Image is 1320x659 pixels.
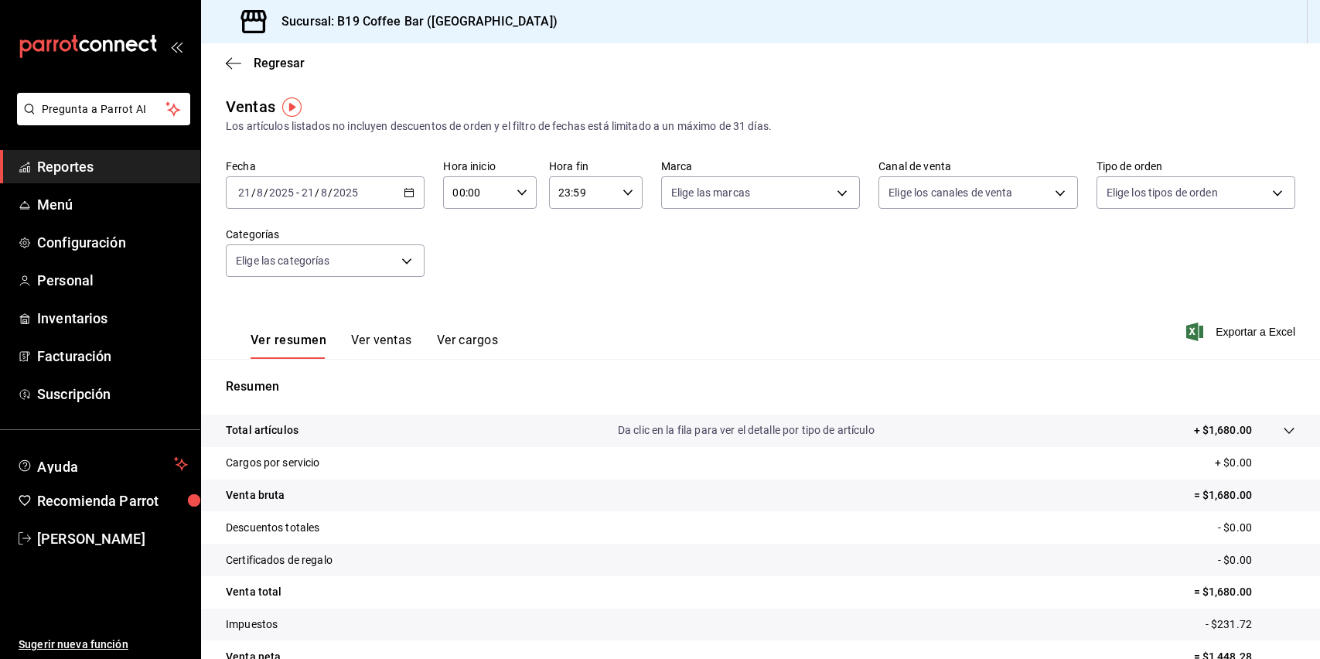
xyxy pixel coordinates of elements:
span: Elige las marcas [671,185,750,200]
p: - $231.72 [1206,616,1295,633]
label: Fecha [226,161,425,172]
p: Venta bruta [226,487,285,504]
span: Elige los tipos de orden [1107,185,1218,200]
span: Personal [37,270,188,291]
div: navigation tabs [251,333,498,359]
span: Configuración [37,232,188,253]
span: / [264,186,268,199]
span: Pregunta a Parrot AI [42,101,166,118]
button: Ver ventas [351,333,412,359]
p: Cargos por servicio [226,455,320,471]
label: Hora fin [549,161,643,172]
span: [PERSON_NAME] [37,528,188,549]
button: Exportar a Excel [1189,323,1295,341]
p: Impuestos [226,616,278,633]
label: Canal de venta [878,161,1077,172]
button: Ver cargos [437,333,499,359]
span: Recomienda Parrot [37,490,188,511]
input: -- [320,186,328,199]
span: Menú [37,194,188,215]
span: Sugerir nueva función [19,637,188,653]
p: Total artículos [226,422,298,439]
div: Ventas [226,95,275,118]
span: Reportes [37,156,188,177]
p: Da clic en la fila para ver el detalle por tipo de artículo [618,422,875,439]
span: Inventarios [37,308,188,329]
span: Ayuda [37,455,168,473]
p: + $1,680.00 [1194,422,1252,439]
button: Regresar [226,56,305,70]
p: - $0.00 [1218,552,1295,569]
p: Certificados de regalo [226,552,333,569]
a: Pregunta a Parrot AI [11,112,190,128]
label: Tipo de orden [1097,161,1295,172]
span: / [328,186,333,199]
input: -- [301,186,315,199]
span: Elige los canales de venta [889,185,1012,200]
span: / [315,186,319,199]
input: ---- [333,186,359,199]
label: Categorías [226,229,425,240]
span: Suscripción [37,384,188,405]
input: -- [256,186,264,199]
p: Venta total [226,584,281,600]
img: Tooltip marker [282,97,302,117]
button: open_drawer_menu [170,40,182,53]
p: + $0.00 [1215,455,1295,471]
span: Facturación [37,346,188,367]
span: Regresar [254,56,305,70]
p: = $1,680.00 [1194,584,1295,600]
label: Hora inicio [443,161,537,172]
p: Descuentos totales [226,520,319,536]
span: - [296,186,299,199]
button: Pregunta a Parrot AI [17,93,190,125]
label: Marca [661,161,860,172]
div: Los artículos listados no incluyen descuentos de orden y el filtro de fechas está limitado a un m... [226,118,1295,135]
button: Ver resumen [251,333,326,359]
p: = $1,680.00 [1194,487,1295,504]
input: -- [237,186,251,199]
span: Elige las categorías [236,253,330,268]
span: / [251,186,256,199]
input: ---- [268,186,295,199]
p: Resumen [226,377,1295,396]
p: - $0.00 [1218,520,1295,536]
h3: Sucursal: B19 Coffee Bar ([GEOGRAPHIC_DATA]) [269,12,558,31]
